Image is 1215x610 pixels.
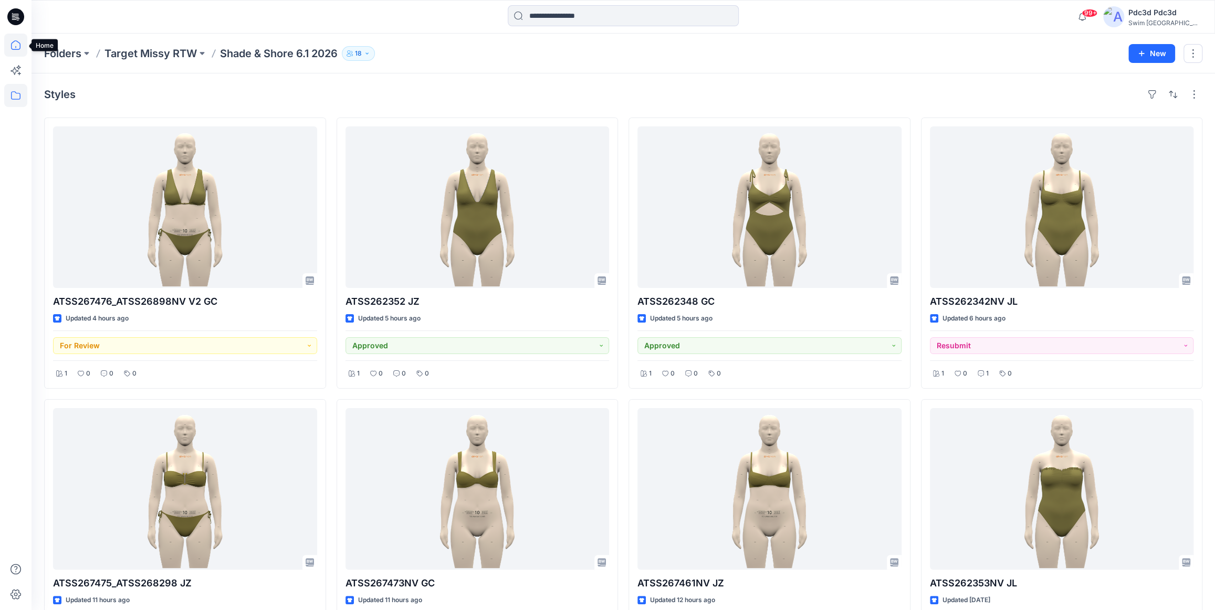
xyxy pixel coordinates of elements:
[942,595,990,606] p: Updated [DATE]
[1128,19,1202,27] div: Swim [GEOGRAPHIC_DATA]
[53,408,317,570] a: ATSS267475_ATSS268298 JZ
[345,576,610,591] p: ATSS267473NV GC
[53,576,317,591] p: ATSS267475_ATSS268298 JZ
[53,294,317,309] p: ATSS267476_ATSS26898NV V2 GC
[355,48,362,59] p: 18
[345,294,610,309] p: ATSS262352 JZ
[1103,6,1124,27] img: avatar
[986,368,989,379] p: 1
[930,576,1194,591] p: ATSS262353NV JL
[358,313,421,324] p: Updated 5 hours ago
[425,368,429,379] p: 0
[44,88,76,101] h4: Styles
[637,408,902,570] a: ATSS267461NV JZ
[649,368,652,379] p: 1
[650,595,715,606] p: Updated 12 hours ago
[637,576,902,591] p: ATSS267461NV JZ
[963,368,967,379] p: 0
[942,313,1005,324] p: Updated 6 hours ago
[930,408,1194,570] a: ATSS262353NV JL
[109,368,113,379] p: 0
[44,46,81,61] a: Folders
[694,368,698,379] p: 0
[402,368,406,379] p: 0
[104,46,197,61] a: Target Missy RTW
[379,368,383,379] p: 0
[53,126,317,288] a: ATSS267476_ATSS26898NV V2 GC
[1128,6,1202,19] div: Pdc3d Pdc3d
[637,294,902,309] p: ATSS262348 GC
[637,126,902,288] a: ATSS262348 GC
[345,408,610,570] a: ATSS267473NV GC
[930,126,1194,288] a: ATSS262342NV JL
[358,595,422,606] p: Updated 11 hours ago
[941,368,944,379] p: 1
[717,368,721,379] p: 0
[650,313,713,324] p: Updated 5 hours ago
[1128,44,1175,63] button: New
[1082,9,1097,17] span: 99+
[86,368,90,379] p: 0
[66,595,130,606] p: Updated 11 hours ago
[66,313,129,324] p: Updated 4 hours ago
[357,368,360,379] p: 1
[345,126,610,288] a: ATSS262352 JZ
[132,368,137,379] p: 0
[930,294,1194,309] p: ATSS262342NV JL
[65,368,67,379] p: 1
[220,46,338,61] p: Shade & Shore 6.1 2026
[342,46,375,61] button: 18
[671,368,675,379] p: 0
[1008,368,1012,379] p: 0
